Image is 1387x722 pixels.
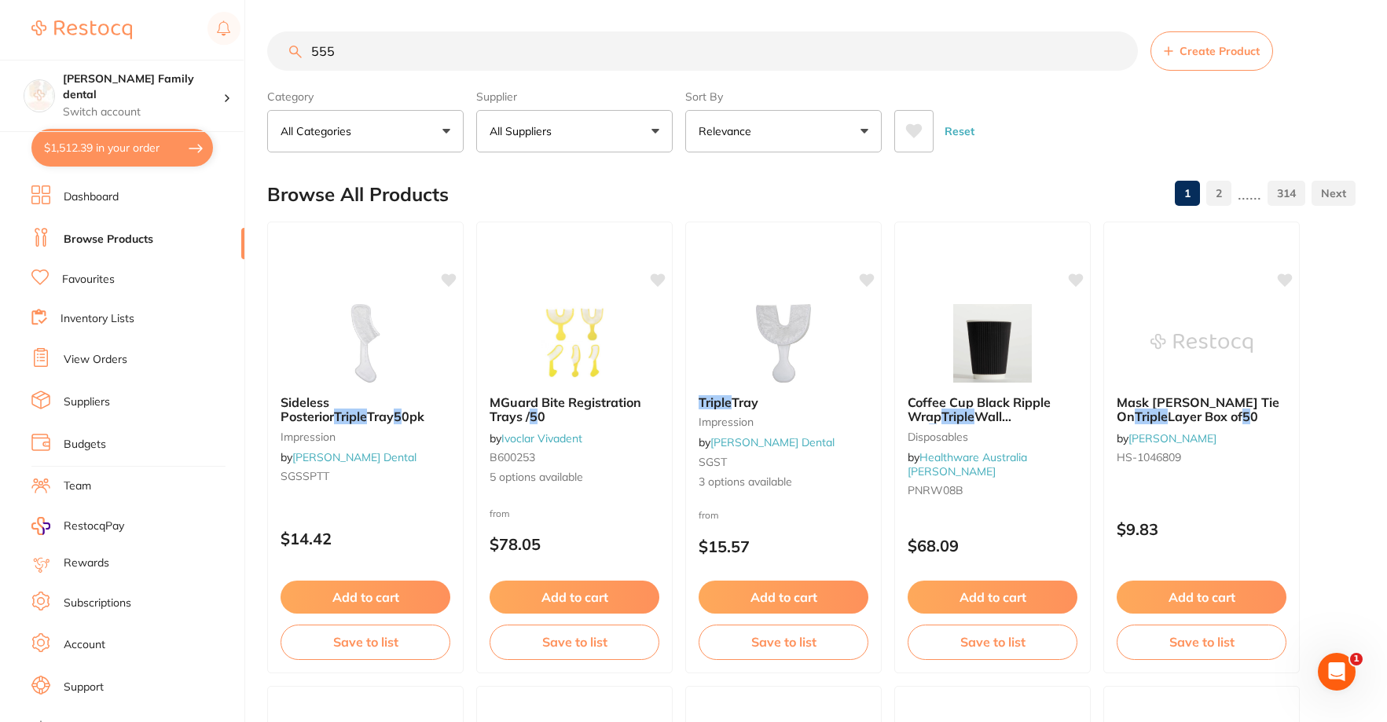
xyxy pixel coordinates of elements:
em: 5 [929,423,937,439]
a: Account [64,637,105,653]
p: $78.05 [490,535,659,553]
p: $14.42 [281,530,450,548]
p: Switch account [63,104,223,120]
span: Tray [732,394,758,410]
a: [PERSON_NAME] Dental [710,435,835,449]
b: Sideless Posterior Triple Tray 50pk [281,395,450,424]
span: by [1117,431,1216,445]
small: impression [699,416,868,428]
a: Dashboard [64,189,119,205]
button: Add to cart [281,581,450,614]
span: RestocqPay [64,519,124,534]
span: from [490,508,510,519]
b: Mask HENRY SCHEIN Tie On Triple Layer Box of 50 [1117,395,1286,424]
small: Disposables [908,431,1077,443]
span: SGSSPTT [281,469,329,483]
h4: Westbrook Family dental [63,71,223,102]
p: All Suppliers [490,123,558,139]
em: Triple [334,409,367,424]
iframe: Intercom live chat [1318,653,1356,691]
span: MGuard Bite Registration Trays / [490,394,641,424]
span: HS-1046809 [1117,450,1181,464]
span: 1 [1350,653,1363,665]
a: Restocq Logo [31,12,132,48]
img: Restocq Logo [31,20,132,39]
a: Budgets [64,437,106,453]
img: RestocqPay [31,517,50,535]
p: All Categories [281,123,358,139]
img: Triple Tray [732,304,835,383]
button: Relevance [685,110,882,152]
a: Browse Products [64,232,153,247]
span: by [908,450,1027,478]
button: Save to list [1117,625,1286,659]
a: RestocqPay [31,517,124,535]
p: Relevance [699,123,758,139]
span: 3 options available [699,475,868,490]
p: $15.57 [699,537,868,555]
p: ...... [1238,185,1261,203]
button: Add to cart [908,581,1077,614]
a: [PERSON_NAME] Dental [292,450,416,464]
a: Inventory Lists [61,311,134,327]
button: Reset [940,110,979,152]
button: Create Product [1150,31,1273,71]
label: Supplier [476,90,673,104]
em: 5 [394,409,402,424]
img: Mask HENRY SCHEIN Tie On Triple Layer Box of 50 [1150,304,1253,383]
b: Triple Tray [699,395,868,409]
button: Save to list [490,625,659,659]
a: Healthware Australia [PERSON_NAME] [908,450,1027,478]
a: Rewards [64,555,109,571]
a: View Orders [64,352,127,368]
p: $9.83 [1117,520,1286,538]
input: Search Products [267,31,1138,71]
span: PNRW08B [908,483,963,497]
a: 2 [1206,178,1231,209]
em: Triple [1135,409,1168,424]
em: Triple [941,409,974,424]
b: Coffee Cup Black Ripple Wrap Triple Wall 8oz 500/Carton [908,395,1077,424]
span: B600253 [490,450,535,464]
span: Create Product [1180,45,1260,57]
p: $68.09 [908,537,1077,555]
span: Wall 8oz [908,409,1011,438]
h2: Browse All Products [267,184,449,206]
button: Save to list [699,625,868,659]
b: MGuard Bite Registration Trays / 50 [490,395,659,424]
button: Add to cart [490,581,659,614]
label: Category [267,90,464,104]
a: Suppliers [64,394,110,410]
a: 1 [1175,178,1200,209]
img: Sideless Posterior Triple Tray 50pk [314,304,416,383]
a: Favourites [62,272,115,288]
button: Save to list [908,625,1077,659]
a: [PERSON_NAME] [1128,431,1216,445]
span: by [699,435,835,449]
span: 0 [538,409,545,424]
span: Coffee Cup Black Ripple Wrap [908,394,1051,424]
a: Team [64,478,91,494]
span: from [699,509,719,521]
span: 00/Carton [937,423,997,439]
span: 0pk [402,409,424,424]
img: Coffee Cup Black Ripple Wrap Triple Wall 8oz 500/Carton [941,304,1044,383]
button: All Suppliers [476,110,673,152]
em: Triple [699,394,732,410]
span: SGST [699,455,727,469]
button: Save to list [281,625,450,659]
img: Westbrook Family dental [24,80,54,110]
span: Sideless Posterior [281,394,334,424]
button: Add to cart [1117,581,1286,614]
a: Ivoclar Vivadent [501,431,582,445]
a: Support [64,680,104,695]
em: 5 [1242,409,1250,424]
span: Layer Box of [1168,409,1242,424]
span: by [281,450,416,464]
label: Sort By [685,90,882,104]
button: All Categories [267,110,464,152]
a: Subscriptions [64,596,131,611]
span: 5 options available [490,470,659,486]
button: $1,512.39 in your order [31,129,213,167]
small: impression [281,431,450,443]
